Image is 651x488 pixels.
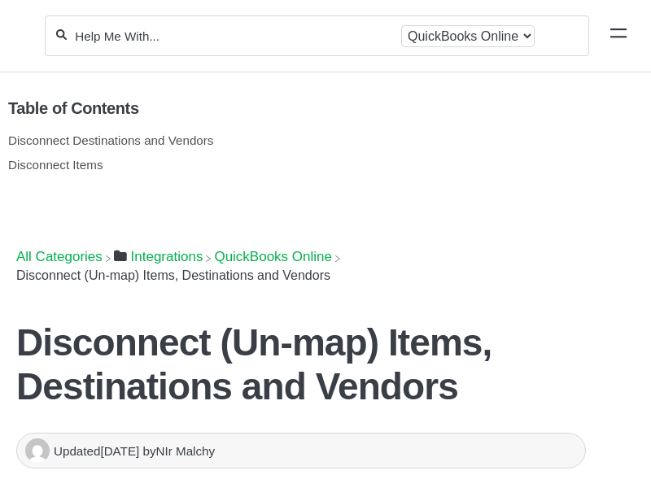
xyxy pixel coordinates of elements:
[45,6,589,66] section: Search section
[8,99,631,118] h5: Table of Contents
[214,249,332,264] a: QuickBooks Online
[214,249,332,265] span: ​QuickBooks Online
[131,249,203,265] span: ​Integrations
[142,444,215,458] span: by
[16,249,103,264] a: Breadcrumb link to All Categories
[8,72,631,228] section: Table of Contents
[54,444,142,458] span: Updated
[20,26,28,46] img: Flourish Help Center Logo
[8,133,213,147] a: Disconnect Destinations and Vendors
[73,28,395,44] input: Help Me With...
[16,249,103,265] span: All Categories
[156,444,216,458] span: NIr Malchy
[8,158,103,172] a: Disconnect Items
[16,268,330,282] span: Disconnect (Un-map) Items, Destinations and Vendors
[114,249,203,264] a: Integrations
[16,320,586,408] h1: Disconnect (Un-map) Items, Destinations and Vendors
[610,28,627,44] a: Mobile navigation
[25,438,50,463] img: NIr Malchy
[100,444,139,458] time: [DATE]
